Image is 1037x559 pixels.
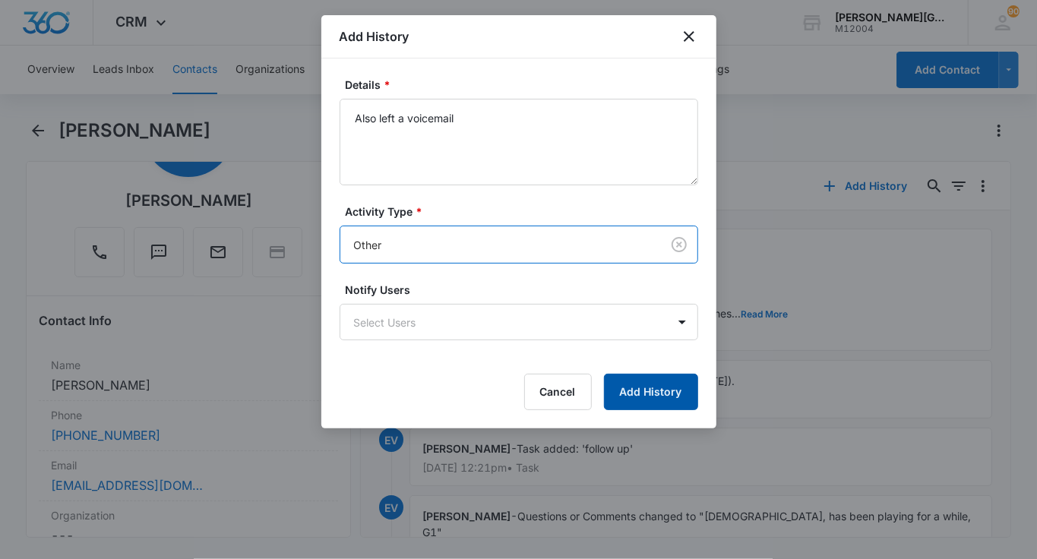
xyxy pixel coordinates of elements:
button: close [680,27,698,46]
button: Add History [604,374,698,410]
button: Clear [667,232,691,257]
h1: Add History [340,27,409,46]
label: Notify Users [346,282,704,298]
label: Details [346,77,704,93]
textarea: Also left a voicemail [340,99,698,185]
label: Activity Type [346,204,704,219]
button: Cancel [524,374,592,410]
